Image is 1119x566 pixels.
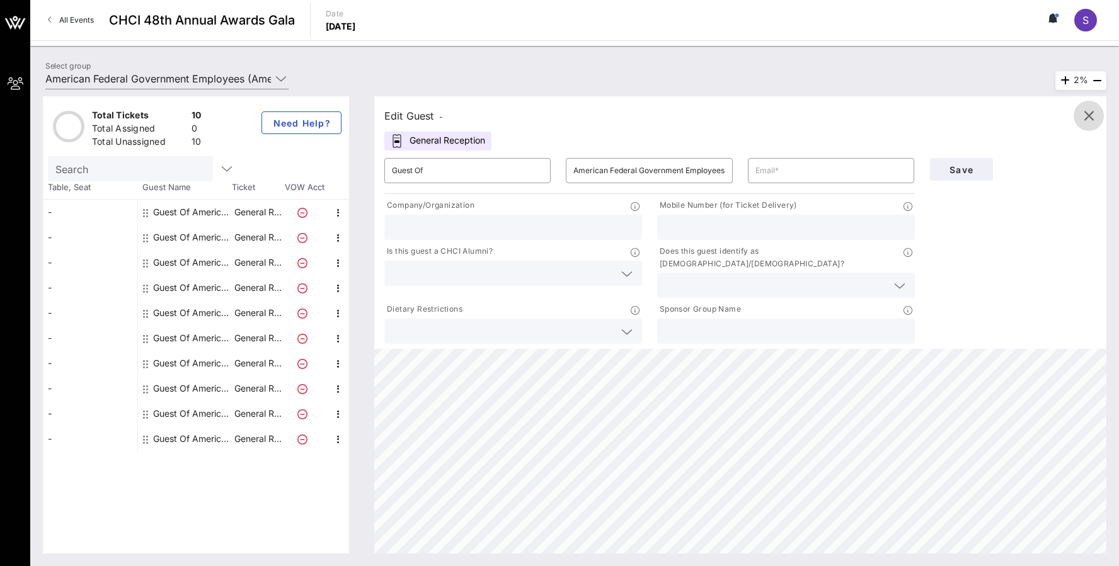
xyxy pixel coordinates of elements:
p: Does this guest identify as [DEMOGRAPHIC_DATA]/[DEMOGRAPHIC_DATA]? [657,245,904,270]
p: Is this guest a CHCI Alumni? [384,245,493,258]
div: 10 [192,109,202,125]
label: Select group [45,61,91,71]
button: Need Help? [261,111,341,134]
input: Last Name* [573,161,725,181]
div: Guest Of American Federal Government Employees [153,250,232,275]
div: Guest Of American Federal Government Employees [153,376,232,401]
p: General R… [232,225,283,250]
span: CHCI 48th Annual Awards Gala [109,11,295,30]
input: Email* [755,161,907,181]
div: General Reception [384,132,491,150]
div: - [43,300,137,325]
div: - [43,275,137,300]
div: Total Unassigned [92,135,186,151]
div: Guest Of American Federal Government Employees [153,325,232,351]
span: - [439,112,443,122]
p: Dietary Restrictions [384,303,462,316]
div: 0 [192,122,202,138]
div: - [43,225,137,250]
p: General R… [232,325,283,351]
div: - [43,200,137,225]
input: First Name* [392,161,543,181]
div: 10 [192,135,202,151]
span: Save [940,164,983,175]
p: Date [326,8,356,20]
div: S [1074,9,1097,31]
span: Ticket [232,181,282,194]
div: Guest Of American Federal Government Employees [153,351,232,376]
div: Guest Of American Federal Government Employees [153,225,232,250]
a: All Events [40,10,101,30]
div: - [43,351,137,376]
p: General R… [232,351,283,376]
p: General R… [232,426,283,451]
div: Guest Of American Federal Government Employees [153,426,232,451]
span: Table, Seat [43,181,137,194]
div: Edit Guest [384,107,443,125]
div: - [43,325,137,351]
p: Company/Organization [384,199,474,212]
button: Save [930,158,993,181]
div: Guest Of American Federal Government Employees [153,401,232,426]
div: Guest Of American Federal Government Employees [153,200,232,225]
p: General R… [232,200,283,225]
div: Guest Of American Federal Government Employees [153,300,232,325]
span: All Events [59,15,94,25]
div: Guest Of American Federal Government Employees [153,275,232,300]
span: S [1082,14,1089,26]
span: Need Help? [272,118,331,128]
div: - [43,401,137,426]
div: - [43,426,137,451]
div: 2% [1055,71,1106,90]
div: Total Tickets [92,109,186,125]
div: - [43,376,137,401]
span: Guest Name [137,181,232,194]
p: Mobile Number (for Ticket Delivery) [657,199,797,212]
p: General R… [232,401,283,426]
p: General R… [232,300,283,325]
p: [DATE] [326,20,356,33]
div: Total Assigned [92,122,186,138]
p: General R… [232,250,283,275]
p: General R… [232,275,283,300]
div: - [43,250,137,275]
p: General R… [232,376,283,401]
span: VOW Acct [282,181,326,194]
p: Sponsor Group Name [657,303,741,316]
